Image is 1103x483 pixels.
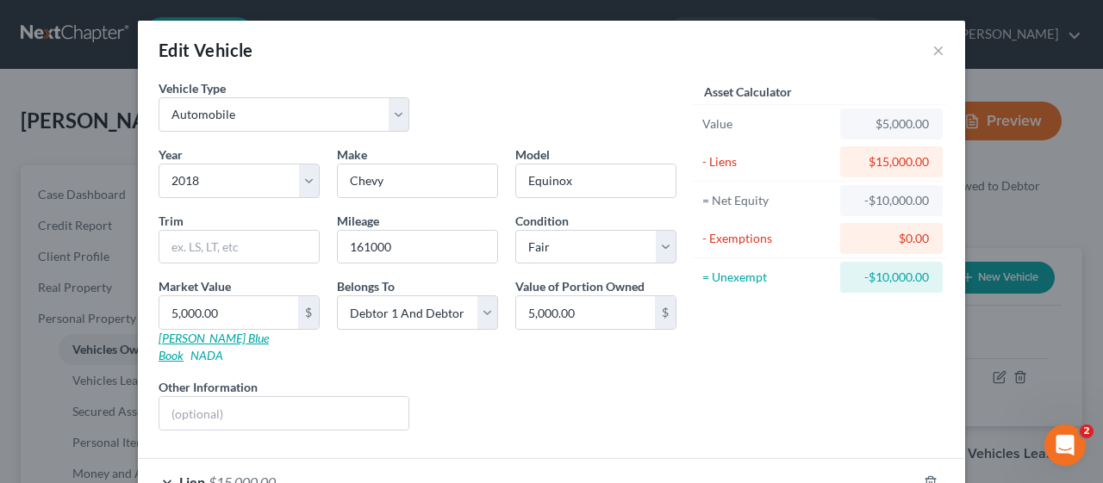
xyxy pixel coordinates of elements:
[854,153,929,170] div: $15,000.00
[159,331,269,362] a: [PERSON_NAME] Blue Book
[932,40,944,60] button: ×
[159,38,253,62] div: Edit Vehicle
[159,296,298,329] input: 0.00
[159,397,408,430] input: (optional)
[515,146,550,164] label: Model
[159,79,226,97] label: Vehicle Type
[337,147,367,162] span: Make
[337,279,395,294] span: Belongs To
[515,277,645,295] label: Value of Portion Owned
[704,83,792,101] label: Asset Calculator
[702,230,832,247] div: - Exemptions
[702,115,832,133] div: Value
[159,277,231,295] label: Market Value
[702,269,832,286] div: = Unexempt
[854,192,929,209] div: -$10,000.00
[159,212,184,230] label: Trim
[655,296,676,329] div: $
[516,296,655,329] input: 0.00
[854,115,929,133] div: $5,000.00
[1080,424,1094,438] span: 2
[159,378,258,396] label: Other Information
[854,230,929,247] div: $0.00
[515,212,569,230] label: Condition
[190,348,223,362] a: NADA
[516,164,676,197] input: ex. Altima
[159,146,183,164] label: Year
[337,212,379,230] label: Mileage
[338,231,497,263] input: --
[702,153,832,170] div: - Liens
[338,164,497,197] input: ex. Nissan
[854,269,929,286] div: -$10,000.00
[702,192,832,209] div: = Net Equity
[298,296,319,329] div: $
[1044,424,1086,466] iframe: Intercom live chat
[159,231,319,263] input: ex. LS, LT, etc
